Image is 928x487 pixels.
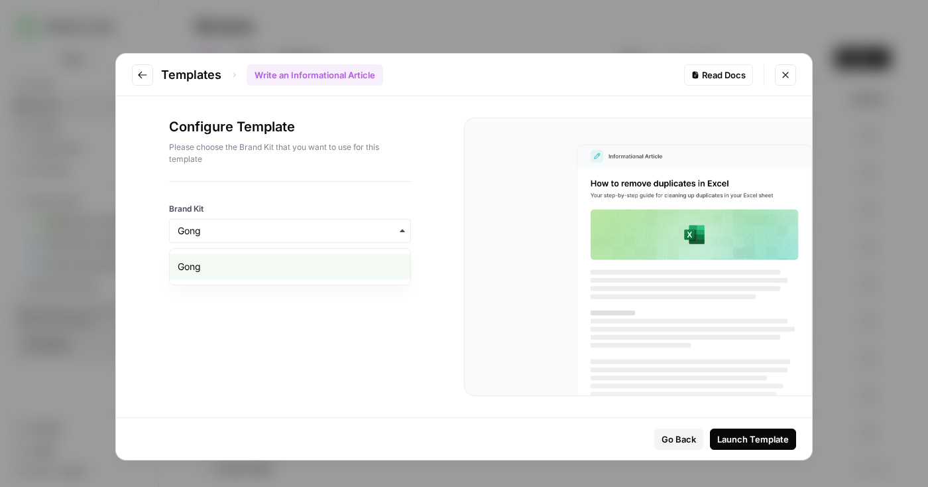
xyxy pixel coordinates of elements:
button: Close modal [775,64,796,86]
div: Launch Template [717,433,789,446]
button: Go to previous step [132,64,153,86]
button: Go Back [654,429,703,450]
p: Please choose the Brand Kit that you want to use for this template [169,141,411,165]
div: Go Back [662,433,696,446]
div: Templates [161,64,383,86]
div: Write an Informational Article [247,64,383,86]
input: Gong [178,224,402,238]
div: Read Docs [691,68,746,82]
div: Configure Template [169,117,411,181]
div: Gong [170,254,410,279]
label: Brand Kit [169,203,411,215]
a: Read Docs [684,64,753,86]
button: Launch Template [710,429,796,450]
